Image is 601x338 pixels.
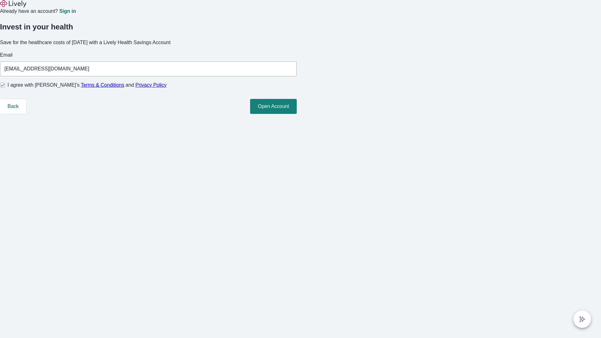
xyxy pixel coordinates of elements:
button: chat [573,310,591,328]
a: Privacy Policy [136,82,167,88]
svg: Lively AI Assistant [579,316,585,322]
button: Open Account [250,99,297,114]
a: Terms & Conditions [81,82,124,88]
a: Sign in [59,9,76,14]
span: I agree with [PERSON_NAME]’s and [8,81,167,89]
